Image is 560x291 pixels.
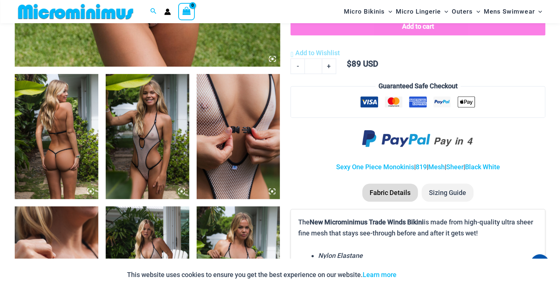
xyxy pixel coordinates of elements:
[178,3,195,20] a: View Shopping Cart, empty
[197,74,280,199] img: Trade Winds Ivory/Ink 819 One Piece
[484,2,535,21] span: Mens Swimwear
[473,2,480,21] span: Menu Toggle
[362,184,418,202] li: Fabric Details
[336,163,414,171] a: Sexy One Piece Monokinis
[344,2,385,21] span: Micro Bikinis
[347,59,378,68] bdi: 89 USD
[290,18,545,35] button: Add to cart
[298,217,538,238] p: The is made from high-quality ultra sheer fine mesh that stays see-through before and after it ge...
[385,2,392,21] span: Menu Toggle
[416,163,427,171] a: 819
[452,2,473,21] span: Outers
[396,2,441,21] span: Micro Lingerie
[428,163,445,171] a: Mesh
[465,163,481,171] a: Black
[342,2,394,21] a: Micro BikinisMenu ToggleMenu Toggle
[290,58,304,74] a: -
[482,2,544,21] a: Mens SwimwearMenu ToggleMenu Toggle
[450,2,482,21] a: OutersMenu ToggleMenu Toggle
[422,184,473,202] li: Sizing Guide
[394,2,450,21] a: Micro LingerieMenu ToggleMenu Toggle
[446,163,464,171] a: Sheer
[150,7,157,16] a: Search icon link
[347,59,352,68] span: $
[341,1,545,22] nav: Site Navigation
[304,58,322,74] input: Product quantity
[318,252,363,259] em: Nylon Elastane
[483,163,500,171] a: White
[127,269,397,280] p: This website uses cookies to ensure you get the best experience on our website.
[310,218,424,226] b: New Microminimus Trade Winds Bikini
[441,2,448,21] span: Menu Toggle
[15,3,136,20] img: MM SHOP LOGO FLAT
[402,266,433,284] button: Accept
[295,49,340,57] span: Add to Wishlist
[15,74,98,199] img: Trade Winds Ivory/Ink 819 One Piece
[322,58,336,74] a: +
[106,74,189,199] img: Trade Winds Ivory/Ink 819 One Piece
[164,8,171,15] a: Account icon link
[290,162,545,173] p: | | | |
[535,2,542,21] span: Menu Toggle
[363,271,397,278] a: Learn more
[376,81,461,92] legend: Guaranteed Safe Checkout
[290,47,339,58] a: Add to Wishlist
